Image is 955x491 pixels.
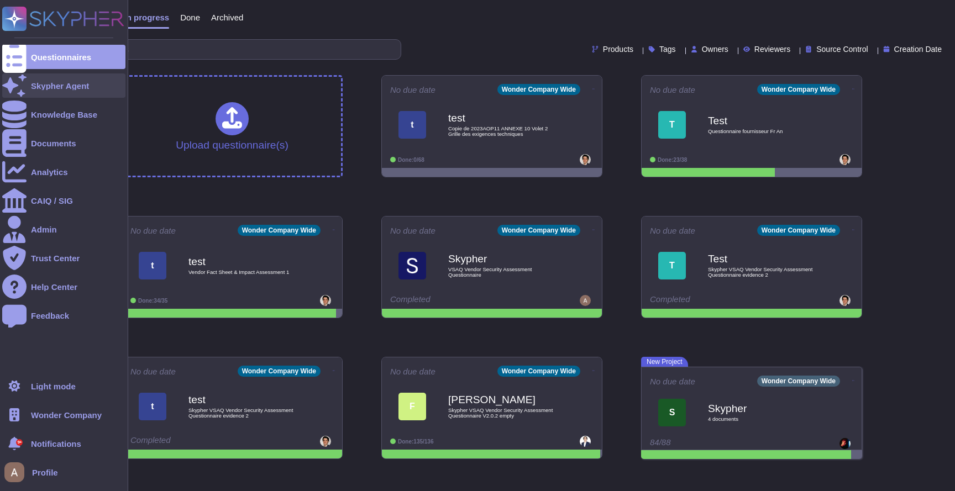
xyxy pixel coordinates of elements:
[176,102,288,150] div: Upload questionnaire(s)
[658,157,687,163] span: Done: 23/38
[754,45,790,53] span: Reviewers
[44,40,401,59] input: Search by keywords
[130,226,176,235] span: No due date
[31,82,89,90] div: Skypher Agent
[658,399,686,426] div: S
[497,84,580,95] div: Wonder Company Wide
[2,303,125,328] a: Feedback
[124,13,169,22] span: In progress
[390,226,435,235] span: No due date
[398,157,424,163] span: Done: 0/68
[816,45,868,53] span: Source Control
[2,160,125,184] a: Analytics
[658,111,686,139] div: T
[238,225,321,236] div: Wonder Company Wide
[31,283,77,291] div: Help Center
[31,312,69,320] div: Feedback
[448,408,559,418] span: Skypher VSAQ Vendor Security Assessment Questionnaire V2.0.2 empty
[757,225,840,236] div: Wonder Company Wide
[2,102,125,126] a: Knowledge Base
[320,295,331,306] img: user
[708,403,818,414] b: Skypher
[448,126,559,136] span: Copie de 2023AOP11 ANNEXE 10 Volet 2 Grille des exigences techniques
[839,154,851,165] img: user
[2,217,125,241] a: Admin
[398,393,426,420] div: F
[580,154,591,165] img: user
[894,45,942,53] span: Creation Date
[708,416,818,422] span: 4 document s
[708,254,818,264] b: Test
[580,295,591,306] img: user
[188,408,299,418] span: Skypher VSAQ Vendor Security Assessment Questionnaire evidence 2
[211,13,243,22] span: Archived
[659,45,676,53] span: Tags
[757,376,840,387] div: Wonder Company Wide
[139,252,166,279] div: t
[708,129,818,134] span: Questionnaire fournisseur Fr An
[32,468,58,477] span: Profile
[580,436,591,447] img: user
[16,439,23,446] div: 9+
[138,298,167,304] span: Done: 34/35
[497,225,580,236] div: Wonder Company Wide
[238,366,321,377] div: Wonder Company Wide
[31,411,102,419] span: Wonder Company
[4,462,24,482] img: user
[839,438,851,449] img: user
[658,252,686,279] div: T
[390,295,526,306] div: Completed
[188,256,299,267] b: test
[31,440,81,448] span: Notifications
[497,366,580,377] div: Wonder Company Wide
[448,267,559,277] span: VSAQ Vendor Security Assessment Questionnaire
[31,53,91,61] div: Questionnaires
[139,393,166,420] div: t
[2,246,125,270] a: Trust Center
[2,131,125,155] a: Documents
[398,252,426,279] img: Logo
[180,13,200,22] span: Done
[650,226,695,235] span: No due date
[130,436,266,447] div: Completed
[839,295,851,306] img: user
[390,367,435,376] span: No due date
[2,188,125,213] a: CAIQ / SIG
[2,45,125,69] a: Questionnaires
[2,73,125,98] a: Skypher Agent
[31,110,97,119] div: Knowledge Base
[641,357,688,367] span: New Project
[708,267,818,277] span: Skypher VSAQ Vendor Security Assessment Questionnaire evidence 2
[650,437,671,447] span: 84/88
[603,45,633,53] span: Products
[31,382,76,390] div: Light mode
[650,377,695,386] span: No due date
[757,84,840,95] div: Wonder Company Wide
[650,295,785,306] div: Completed
[390,86,435,94] span: No due date
[448,113,559,123] b: test
[31,139,76,147] div: Documents
[31,168,68,176] div: Analytics
[650,86,695,94] span: No due date
[398,111,426,139] div: t
[188,270,299,275] span: Vendor Fact Sheet & Impact Assessment 1
[31,254,80,262] div: Trust Center
[448,394,559,405] b: [PERSON_NAME]
[188,394,299,405] b: test
[320,436,331,447] img: user
[31,197,73,205] div: CAIQ / SIG
[31,225,57,234] div: Admin
[708,115,818,126] b: Test
[130,367,176,376] span: No due date
[448,254,559,264] b: Skypher
[2,460,32,484] button: user
[2,274,125,299] a: Help Center
[702,45,728,53] span: Owners
[398,439,434,445] span: Done: 135/136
